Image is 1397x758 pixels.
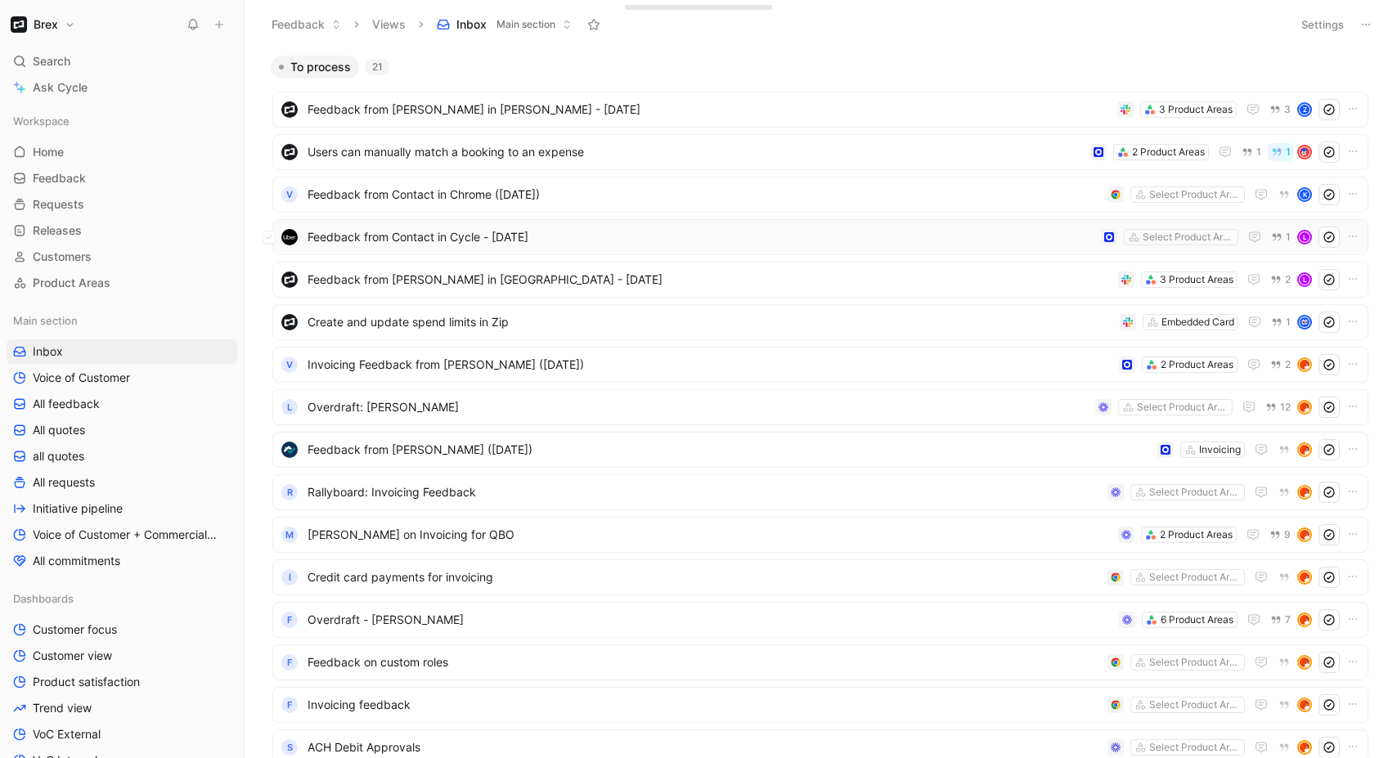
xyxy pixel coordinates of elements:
span: Main section [13,312,78,329]
div: 3 Product Areas [1159,101,1233,118]
span: Feedback from [PERSON_NAME] in [GEOGRAPHIC_DATA] - [DATE] [308,270,1112,289]
span: Create and update spend limits in Zip [308,312,1113,332]
img: logo [281,229,298,245]
img: avatar [1299,487,1310,498]
div: Select Product Areas [1149,186,1241,203]
span: Product satisfaction [33,674,140,690]
a: VInvoicing Feedback from [PERSON_NAME] ([DATE])2 Product Areas2avatar [272,347,1368,383]
span: Customer focus [33,621,117,638]
div: 6 Product Areas [1161,612,1233,628]
span: all quotes [33,448,84,464]
a: Voice of Customer + Commercial NRR Feedback [7,523,237,547]
div: V [281,357,298,373]
a: All requests [7,470,237,495]
a: RRallyboard: Invoicing FeedbackSelect Product Areasavatar [272,474,1368,510]
a: Customer view [7,644,237,668]
div: 3 Product Areas [1160,271,1233,288]
span: All quotes [33,422,85,438]
div: K [1299,189,1310,200]
img: avatar [1299,572,1310,583]
span: Workspace [13,113,70,129]
a: FInvoicing feedbackSelect Product Areasavatar [272,687,1368,723]
div: 2 Product Areas [1132,144,1205,160]
img: avatar [1299,657,1310,668]
img: logo [281,101,298,118]
div: M [281,527,298,543]
button: InboxMain section [429,12,579,37]
button: Settings [1294,13,1351,36]
button: BrexBrex [7,13,79,36]
span: Main section [496,16,555,33]
span: Search [33,52,70,71]
a: all quotes [7,444,237,469]
span: Customer view [33,648,112,664]
div: I [281,569,298,585]
a: Ask Cycle [7,75,237,100]
button: 2 [1267,356,1294,374]
img: avatar [1299,359,1310,370]
div: L [1299,274,1310,285]
img: avatar [1299,444,1310,455]
button: 12 [1262,398,1294,416]
a: Feedback [7,166,237,191]
div: Select Product Areas [1149,484,1241,500]
button: 1 [1268,228,1294,246]
span: Product Areas [33,275,110,291]
span: All requests [33,474,95,491]
button: To process [271,56,359,78]
a: Product Areas [7,271,237,295]
span: To process [290,59,351,75]
button: Feedback [264,12,348,37]
a: VoC External [7,722,237,747]
div: 2 Product Areas [1161,357,1233,373]
div: Main section [7,308,237,333]
a: Trend view [7,696,237,720]
a: logoFeedback from [PERSON_NAME] ([DATE])Invoicingavatar [272,432,1368,468]
button: 1 [1238,143,1264,161]
img: avatar [1299,742,1310,753]
a: Initiative pipeline [7,496,237,521]
button: 2 [1267,271,1294,289]
div: Invoicing [1199,442,1241,458]
span: Invoicing feedback [308,695,1101,715]
img: avatar [1299,529,1310,540]
div: V [281,186,298,203]
img: avatar [1299,699,1310,711]
a: All quotes [7,418,237,442]
button: 3 [1266,101,1294,119]
img: logo [281,271,298,288]
span: ACH Debit Approvals [308,738,1101,757]
a: Home [7,140,237,164]
a: FOverdraft - [PERSON_NAME]6 Product Areas7avatar [272,602,1368,638]
span: Overdraft - [PERSON_NAME] [308,610,1112,630]
div: L [281,399,298,415]
div: Dashboards [7,586,237,611]
span: 12 [1280,402,1291,412]
div: Select Product Areas [1137,399,1229,415]
span: Requests [33,196,84,213]
span: Inbox [456,16,487,33]
span: 3 [1284,105,1291,114]
span: 1 [1286,232,1291,242]
span: 1 [1256,147,1261,157]
div: 2 Product Areas [1160,527,1233,543]
div: Z [1299,104,1310,115]
div: Workspace [7,109,237,133]
span: 7 [1285,615,1291,625]
span: 2 [1285,360,1291,370]
div: Embedded Card [1161,314,1234,330]
img: avatar [1299,146,1310,158]
a: All feedback [7,392,237,416]
img: logo [281,144,298,160]
a: logoFeedback from Contact in Cycle - [DATE]Select Product Areas1L [272,219,1368,255]
a: Product satisfaction [7,670,237,694]
a: logoFeedback from [PERSON_NAME] in [PERSON_NAME] - [DATE]3 Product Areas3Z [272,92,1368,128]
div: Select Product Areas [1149,654,1241,671]
div: Select Product Areas [1149,697,1241,713]
a: FFeedback on custom rolesSelect Product Areasavatar [272,644,1368,680]
span: 9 [1284,530,1291,540]
button: 7 [1267,611,1294,629]
div: Select Product Areas [1143,229,1234,245]
span: 1 [1286,317,1291,327]
a: All commitments [7,549,237,573]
